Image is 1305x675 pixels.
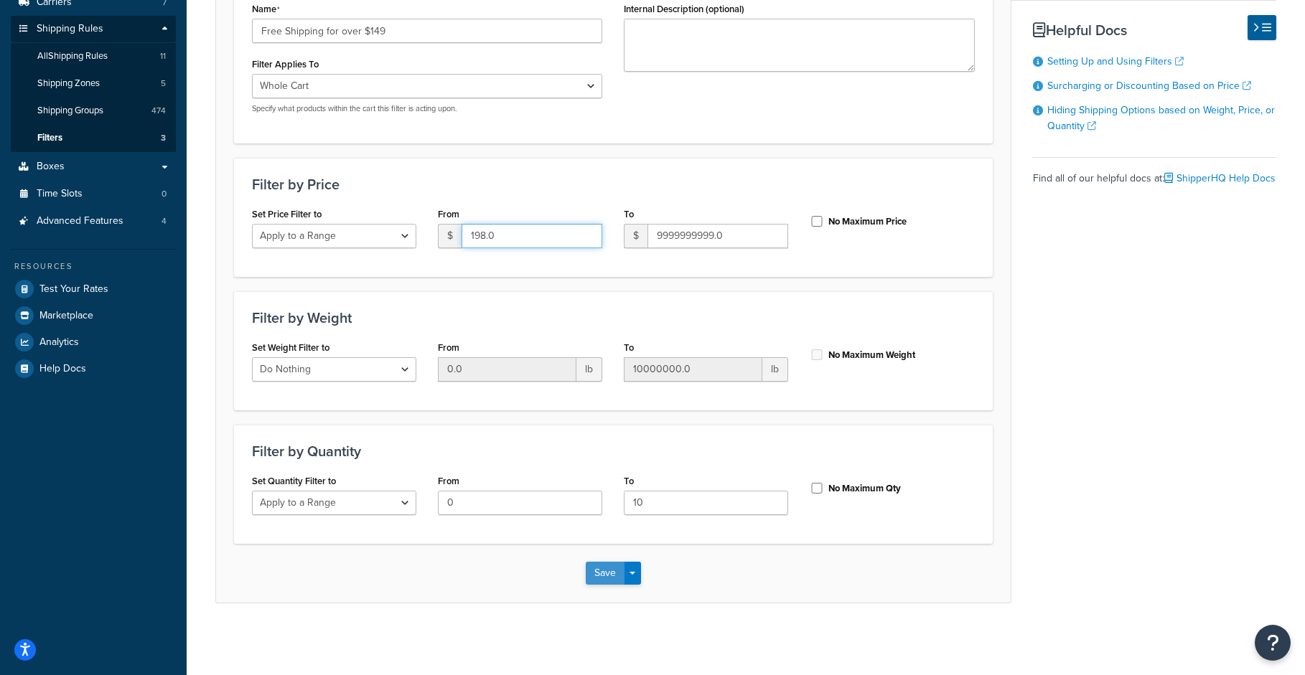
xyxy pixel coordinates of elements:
span: $ [438,224,462,248]
a: Shipping Zones5 [11,70,176,97]
label: From [438,476,459,486]
a: Surcharging or Discounting Based on Price [1047,78,1251,93]
li: Shipping Zones [11,70,176,97]
span: Shipping Groups [37,105,103,117]
a: AllShipping Rules11 [11,43,176,70]
span: lb [762,357,788,382]
li: Time Slots [11,181,176,207]
label: Name [252,4,280,15]
label: No Maximum Weight [828,349,915,362]
label: From [438,209,459,220]
label: Set Weight Filter to [252,342,329,353]
span: 11 [160,50,166,62]
label: Filter Applies To [252,59,319,70]
a: Advanced Features4 [11,208,176,235]
label: Set Price Filter to [252,209,322,220]
h3: Filter by Weight [252,310,975,326]
div: Resources [11,260,176,273]
span: Boxes [37,161,65,173]
a: Setting Up and Using Filters [1047,54,1184,69]
p: Specify what products within the cart this filter is acting upon. [252,103,602,114]
span: Filters [37,132,62,144]
span: Analytics [39,336,79,349]
label: From [438,342,459,353]
label: No Maximum Price [828,215,907,228]
li: Advanced Features [11,208,176,235]
span: Help Docs [39,363,86,375]
a: Filters3 [11,125,176,151]
div: Find all of our helpful docs at: [1033,157,1277,189]
span: All Shipping Rules [37,50,108,62]
span: 5 [161,77,166,90]
a: Shipping Rules [11,16,176,42]
li: Shipping Rules [11,16,176,152]
span: Time Slots [37,188,83,200]
span: Advanced Features [37,215,123,227]
label: Internal Description (optional) [624,4,744,14]
a: Marketplace [11,303,176,329]
label: No Maximum Qty [828,482,901,495]
span: 4 [162,215,167,227]
button: Open Resource Center [1255,625,1291,661]
a: Boxes [11,154,176,180]
span: Test Your Rates [39,283,108,296]
h3: Helpful Docs [1033,22,1277,38]
label: To [624,476,634,486]
span: Shipping Zones [37,77,100,90]
label: To [624,209,634,220]
a: ShipperHQ Help Docs [1164,171,1276,186]
span: 474 [151,105,166,117]
span: Shipping Rules [37,23,103,35]
a: Help Docs [11,356,176,382]
span: $ [624,224,647,248]
h3: Filter by Quantity [252,443,975,459]
span: 0 [162,188,167,200]
h3: Filter by Price [252,176,975,192]
a: Test Your Rates [11,276,176,302]
span: Marketplace [39,310,93,322]
a: Analytics [11,329,176,355]
a: Shipping Groups474 [11,98,176,124]
label: To [624,342,634,353]
li: Shipping Groups [11,98,176,124]
a: Hiding Shipping Options based on Weight, Price, or Quantity [1047,103,1275,133]
button: Save [586,562,625,585]
button: Hide Help Docs [1248,15,1276,40]
a: Time Slots0 [11,181,176,207]
li: Filters [11,125,176,151]
span: lb [576,357,602,382]
span: 3 [161,132,166,144]
label: Set Quantity Filter to [252,476,336,486]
